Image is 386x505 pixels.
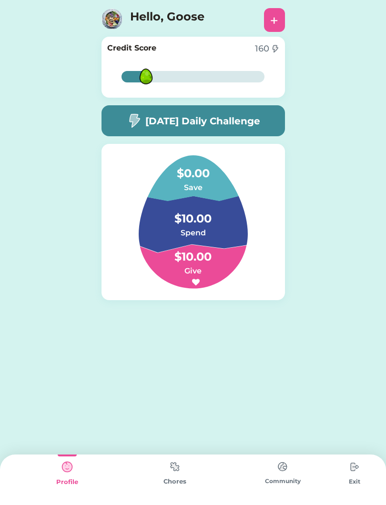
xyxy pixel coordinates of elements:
img: type%3Dkids%2C%20state%3Dselected.svg [58,457,77,476]
h4: Hello, Goose [130,8,225,30]
img: image-flash-1--flash-power-connect-charge-electricity-lightning.svg [126,113,142,128]
h6: Credit Score [107,42,156,54]
div: Community [229,477,336,485]
img: type%3Dchores%2C%20state%3Ddefault.svg [345,457,364,476]
img: MFN-Dragon-Green-Egg.svg [131,61,162,92]
div: Exit [336,477,373,486]
div: + [270,13,278,27]
img: Group%201.svg [116,155,271,289]
div: 160 [255,42,269,55]
h6: Spend [145,227,241,239]
h4: $10.00 [145,239,241,265]
img: https%3A%2F%2F1dfc823d71cc564f25c7cc035732a2d8.cdn.bubble.io%2Ff1711325477264x436487831580892700%... [102,9,122,30]
h4: $0.00 [145,155,241,182]
div: Chores [121,477,229,486]
img: type%3Dchores%2C%20state%3Ddefault.svg [165,457,184,476]
h4: $10.00 [145,201,241,227]
h6: Save [145,182,241,193]
h6: Give [145,265,241,277]
img: image-flash-1--flash-power-connect-charge-electricity-lightning.svg [271,45,279,53]
h5: [DATE] Daily Challenge [145,114,260,128]
div: 19% [123,71,263,82]
div: Profile [13,477,121,487]
img: type%3Dchores%2C%20state%3Ddefault.svg [273,457,292,476]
